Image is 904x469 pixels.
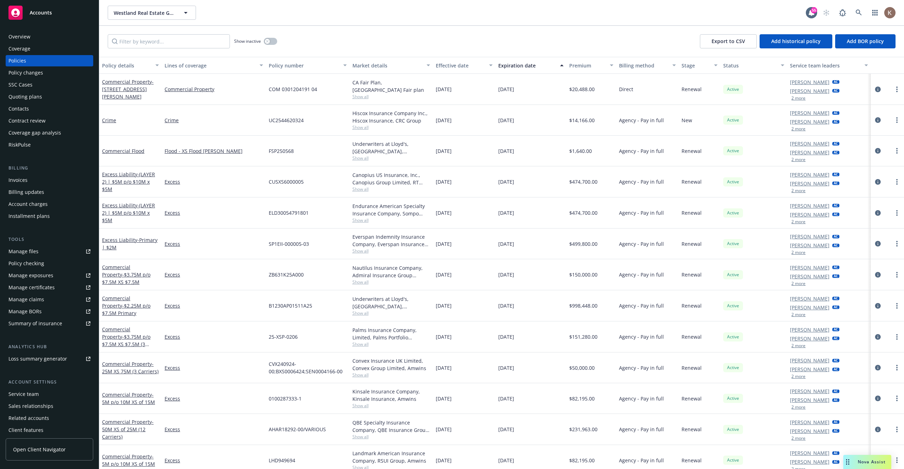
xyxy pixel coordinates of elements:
a: Commercial Property [102,453,155,467]
button: 2 more [791,127,805,131]
span: [DATE] [436,395,452,402]
div: Service team leaders [790,62,860,69]
a: Switch app [868,6,882,20]
span: Active [726,117,740,123]
a: Search [852,6,866,20]
a: Crime [165,117,263,124]
span: [DATE] [498,178,514,185]
div: Policies [8,55,26,66]
span: ZB631K25A000 [269,271,304,278]
a: more [893,425,901,434]
div: Summary of insurance [8,318,62,329]
a: Client features [6,425,93,436]
a: [PERSON_NAME] [790,387,829,395]
a: Manage exposures [6,270,93,281]
div: Policy details [102,62,151,69]
span: $499,800.00 [569,240,597,248]
span: [DATE] [498,240,514,248]
a: Excess [165,302,263,309]
span: [DATE] [436,85,452,93]
button: 2 more [791,96,805,100]
span: [DATE] [436,302,452,309]
a: [PERSON_NAME] [790,326,829,333]
div: Status [723,62,777,69]
div: Service team [8,388,39,400]
span: Agency - Pay in full [619,117,664,124]
a: more [893,456,901,464]
span: FSP250568 [269,147,294,155]
div: Billing updates [8,186,44,198]
div: Coverage [8,43,30,54]
div: Palms Insurance Company, Limited, Palms Portfolio Holdings, LLC, Amwins [352,326,430,341]
a: Coverage [6,43,93,54]
a: [PERSON_NAME] [790,418,829,426]
div: Hiscox Insurance Company Inc., Hiscox Insurance, CRC Group [352,109,430,124]
div: Sales relationships [8,400,53,412]
button: 2 more [791,374,805,379]
span: Active [726,179,740,185]
button: Stage [679,57,720,74]
a: Coverage gap analysis [6,127,93,138]
div: 55 [811,7,817,13]
div: Convex Insurance UK Limited, Convex Group Limited, Amwins [352,357,430,372]
span: Active [726,334,740,340]
a: [PERSON_NAME] [790,140,829,147]
a: [PERSON_NAME] [790,295,829,302]
div: Installment plans [8,210,50,222]
a: Excess [165,364,263,372]
span: [DATE] [498,302,514,309]
input: Filter by keyword... [108,34,230,48]
span: Add historical policy [771,38,821,44]
div: Premium [569,62,606,69]
a: Policies [6,55,93,66]
button: Export to CSV [700,34,757,48]
span: Accounts [30,10,52,16]
a: [PERSON_NAME] [790,357,829,364]
div: QBE Specialty Insurance Company, QBE Insurance Group, Amwins [352,419,430,434]
a: Commercial Property [102,361,159,375]
a: [PERSON_NAME] [790,180,829,187]
button: 2 more [791,405,805,409]
a: Related accounts [6,412,93,424]
div: Drag to move [843,455,852,469]
span: Active [726,272,740,278]
div: Billing method [619,62,668,69]
a: [PERSON_NAME] [790,202,829,209]
a: Excess [165,209,263,216]
a: Policy changes [6,67,93,78]
a: more [893,85,901,94]
a: Crime [102,117,116,124]
span: Active [726,395,740,402]
span: [DATE] [436,117,452,124]
button: 2 more [791,250,805,255]
a: Billing updates [6,186,93,198]
span: - $3.75M p/o $7.5M XS $7.5M (3 Carriers) [102,333,150,355]
span: 25-XSP-0206 [269,333,298,340]
a: Flood - XS Flood [PERSON_NAME] [165,147,263,155]
span: [DATE] [498,117,514,124]
button: Premium [566,57,617,74]
a: circleInformation [874,302,882,310]
a: [PERSON_NAME] [790,427,829,435]
span: - (LAYER 2) | $5M p/o $10M x $5M [102,202,155,224]
span: Agency - Pay in full [619,271,664,278]
a: more [893,271,901,279]
a: Account charges [6,198,93,210]
span: Agency - Pay in full [619,147,664,155]
span: SP1EII-000005-03 [269,240,309,248]
a: [PERSON_NAME] [790,242,829,249]
span: Direct [619,85,633,93]
span: $14,166.00 [569,117,595,124]
a: [PERSON_NAME] [790,87,829,95]
span: 0100287333-1 [269,395,302,402]
span: Active [726,148,740,154]
a: [PERSON_NAME] [790,264,829,271]
button: Add BOR policy [835,34,896,48]
span: Agency - Pay in full [619,209,664,216]
a: Excess [165,333,263,340]
button: Add historical policy [760,34,832,48]
div: Endurance American Specialty Insurance Company, Sompo International, RT Specialty Insurance Servi... [352,202,430,217]
span: $82,195.00 [569,395,595,402]
span: [DATE] [498,85,514,93]
a: [PERSON_NAME] [790,118,829,125]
